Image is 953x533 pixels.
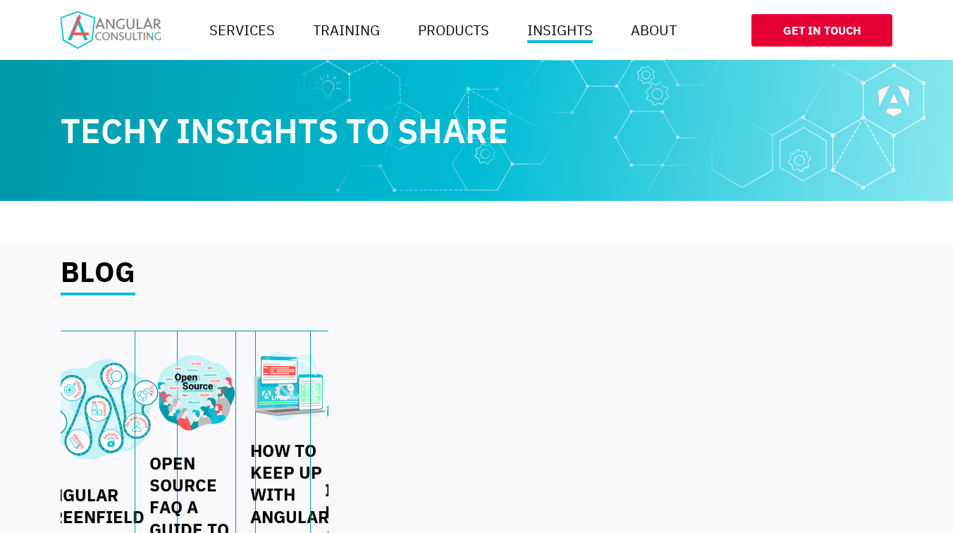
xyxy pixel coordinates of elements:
[751,14,892,47] a: Get In Touch
[522,16,598,44] a: Insights
[307,16,386,44] a: Training
[412,16,495,44] a: Products
[625,16,682,44] a: About
[61,257,135,295] h2: Blog
[204,16,281,44] a: Services
[61,11,161,49] img: Home
[61,114,610,147] h1: Techy insights to share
